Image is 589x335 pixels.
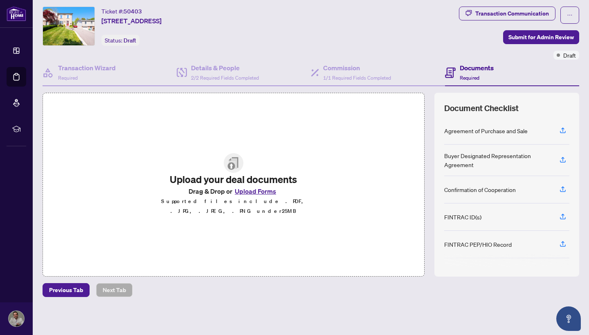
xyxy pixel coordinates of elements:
[508,31,574,44] span: Submit for Admin Review
[101,35,139,46] div: Status:
[232,186,279,197] button: Upload Forms
[444,185,516,194] div: Confirmation of Cooperation
[124,8,142,15] span: 50403
[191,63,259,73] h4: Details & People
[9,311,24,326] img: Profile Icon
[444,151,550,169] div: Buyer Designated Representation Agreement
[459,7,555,20] button: Transaction Communication
[124,37,136,44] span: Draft
[556,306,581,331] button: Open asap
[7,6,26,21] img: logo
[444,240,512,249] div: FINTRAC PEP/HIO Record
[189,186,279,197] span: Drag & Drop or
[58,63,116,73] h4: Transaction Wizard
[444,212,481,221] div: FINTRAC ID(s)
[475,7,549,20] div: Transaction Communication
[155,173,312,186] h2: Upload your deal documents
[503,30,579,44] button: Submit for Admin Review
[567,12,573,18] span: ellipsis
[148,147,319,223] span: File UploadUpload your deal documentsDrag & Drop orUpload FormsSupported files include .PDF, .JPG...
[444,103,519,114] span: Document Checklist
[563,51,576,60] span: Draft
[224,153,243,173] img: File Upload
[155,197,312,216] p: Supported files include .PDF, .JPG, .JPEG, .PNG under 25 MB
[444,126,528,135] div: Agreement of Purchase and Sale
[58,75,78,81] span: Required
[43,283,90,297] button: Previous Tab
[49,284,83,297] span: Previous Tab
[460,75,479,81] span: Required
[101,7,142,16] div: Ticket #:
[460,63,494,73] h4: Documents
[323,75,391,81] span: 1/1 Required Fields Completed
[43,7,94,45] img: IMG-W12145773_1.jpg
[191,75,259,81] span: 2/2 Required Fields Completed
[101,16,162,26] span: [STREET_ADDRESS]
[323,63,391,73] h4: Commission
[96,283,133,297] button: Next Tab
